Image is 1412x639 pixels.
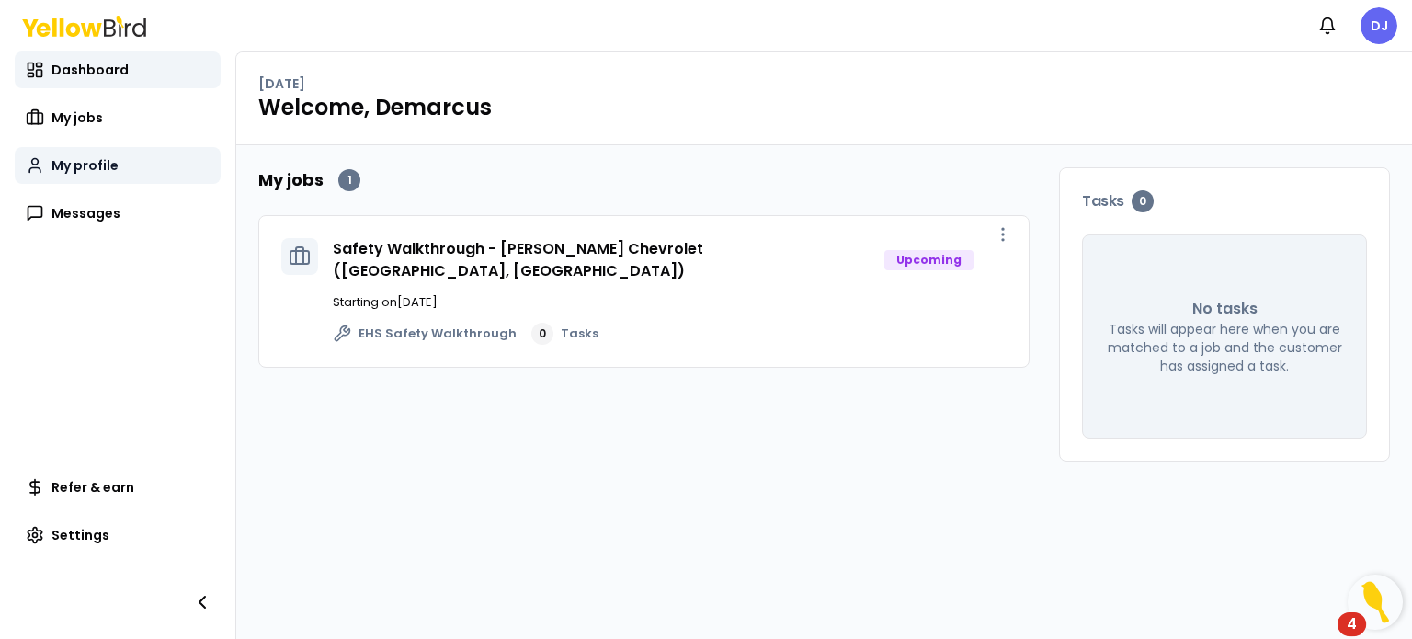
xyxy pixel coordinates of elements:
[333,293,1007,312] p: Starting on [DATE]
[1082,190,1367,212] h3: Tasks
[15,99,221,136] a: My jobs
[258,74,305,93] p: [DATE]
[15,469,221,506] a: Refer & earn
[51,61,129,79] span: Dashboard
[1105,320,1344,375] p: Tasks will appear here when you are matched to a job and the customer has assigned a task.
[1132,190,1154,212] div: 0
[359,325,517,343] span: EHS Safety Walkthrough
[51,204,120,223] span: Messages
[258,93,1390,122] h1: Welcome, Demarcus
[51,156,119,175] span: My profile
[338,169,360,191] div: 1
[51,526,109,544] span: Settings
[333,238,703,281] a: Safety Walkthrough - [PERSON_NAME] Chevrolet ([GEOGRAPHIC_DATA], [GEOGRAPHIC_DATA])
[1192,298,1258,320] p: No tasks
[258,167,324,193] h2: My jobs
[15,147,221,184] a: My profile
[884,250,974,270] div: Upcoming
[51,108,103,127] span: My jobs
[531,323,598,345] a: 0Tasks
[531,323,553,345] div: 0
[15,195,221,232] a: Messages
[15,51,221,88] a: Dashboard
[15,517,221,553] a: Settings
[1361,7,1397,44] span: DJ
[1348,575,1403,630] button: Open Resource Center, 4 new notifications
[51,478,134,496] span: Refer & earn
